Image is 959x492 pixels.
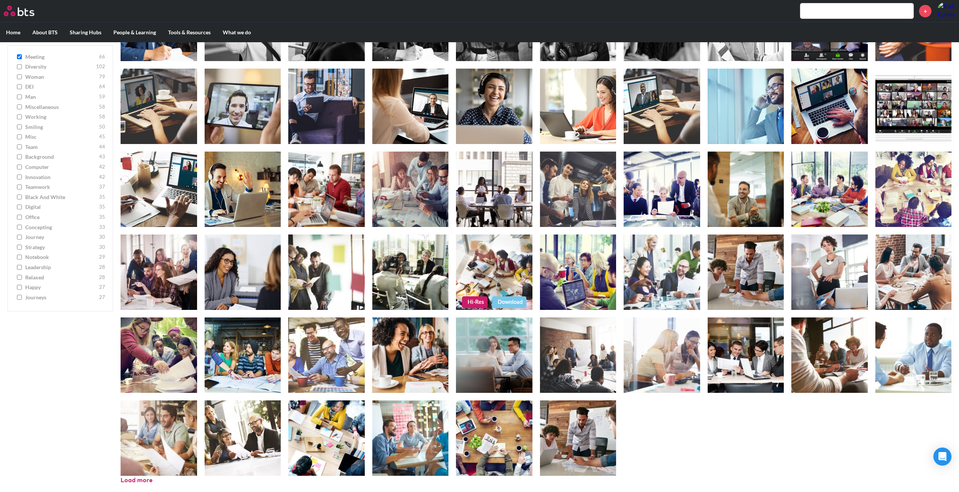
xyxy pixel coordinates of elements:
[17,285,22,290] input: happy 27
[25,193,97,201] span: Black and White
[99,164,105,171] span: 42
[17,185,22,190] input: teamwork 37
[25,264,97,271] span: leadership
[25,224,97,231] span: concepting
[25,294,97,301] span: journeys
[17,245,22,250] input: strategy 30
[17,54,22,60] input: meeting 66
[17,265,22,270] input: leadership 28
[17,155,22,160] input: background 43
[99,184,105,191] span: 37
[25,123,97,131] span: smiling
[17,275,22,280] input: relaxed 28
[4,6,48,16] a: Go home
[121,476,153,484] button: Load more
[99,93,105,101] span: 59
[17,195,22,200] input: Black and White 35
[99,284,105,291] span: 27
[99,244,105,251] span: 30
[17,165,22,170] input: computer 42
[17,124,22,130] input: smiling 50
[107,23,162,42] label: People & Learning
[25,284,97,291] span: happy
[25,73,97,81] span: woman
[25,254,97,261] span: notebook
[99,224,105,231] span: 33
[99,103,105,111] span: 58
[99,254,105,261] span: 29
[937,2,955,20] a: Profile
[17,135,22,140] input: misc 45
[25,143,97,151] span: team
[17,295,22,300] input: journeys 27
[25,244,97,251] span: strategy
[25,113,97,121] span: working
[933,448,951,466] div: Open Intercom Messenger
[99,234,105,241] span: 30
[17,74,22,80] input: woman 79
[25,63,94,71] span: diversity
[25,93,97,101] span: man
[99,264,105,271] span: 28
[25,204,97,211] span: digital
[99,133,105,141] span: 45
[99,143,105,151] span: 44
[217,23,257,42] label: What we do
[17,175,22,180] input: innovation 42
[99,123,105,131] span: 50
[17,94,22,100] input: man 59
[17,144,22,150] input: team 44
[96,63,105,71] span: 102
[99,113,105,121] span: 58
[99,53,105,61] span: 66
[64,23,107,42] label: Sharing Hubs
[99,173,105,181] span: 42
[99,193,105,201] span: 35
[25,214,97,221] span: office
[25,164,97,171] span: computer
[162,23,217,42] label: Tools & Resources
[25,274,97,281] span: relaxed
[25,83,97,91] span: DEI
[99,83,105,91] span: 64
[492,296,526,308] a: Download
[17,104,22,110] input: miscellaneous 58
[937,2,955,20] img: Yudi Kurniawan
[25,173,97,181] span: innovation
[17,115,22,120] input: working 58
[25,103,97,111] span: miscellaneous
[17,225,22,230] input: concepting 33
[919,5,931,17] a: +
[4,6,34,16] img: BTS Logo
[99,294,105,301] span: 27
[462,296,488,308] a: Hi-Res
[26,23,64,42] label: About BTS
[25,133,97,141] span: misc
[25,153,97,161] span: background
[17,84,22,90] input: DEI 64
[99,204,105,211] span: 35
[99,153,105,161] span: 43
[25,184,97,191] span: teamwork
[17,205,22,210] input: digital 35
[17,255,22,260] input: notebook 29
[25,234,97,241] span: journey
[99,73,105,81] span: 79
[17,235,22,240] input: journey 30
[25,53,97,61] span: meeting
[99,274,105,281] span: 28
[17,64,22,70] input: diversity 102
[17,215,22,220] input: office 35
[99,214,105,221] span: 35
